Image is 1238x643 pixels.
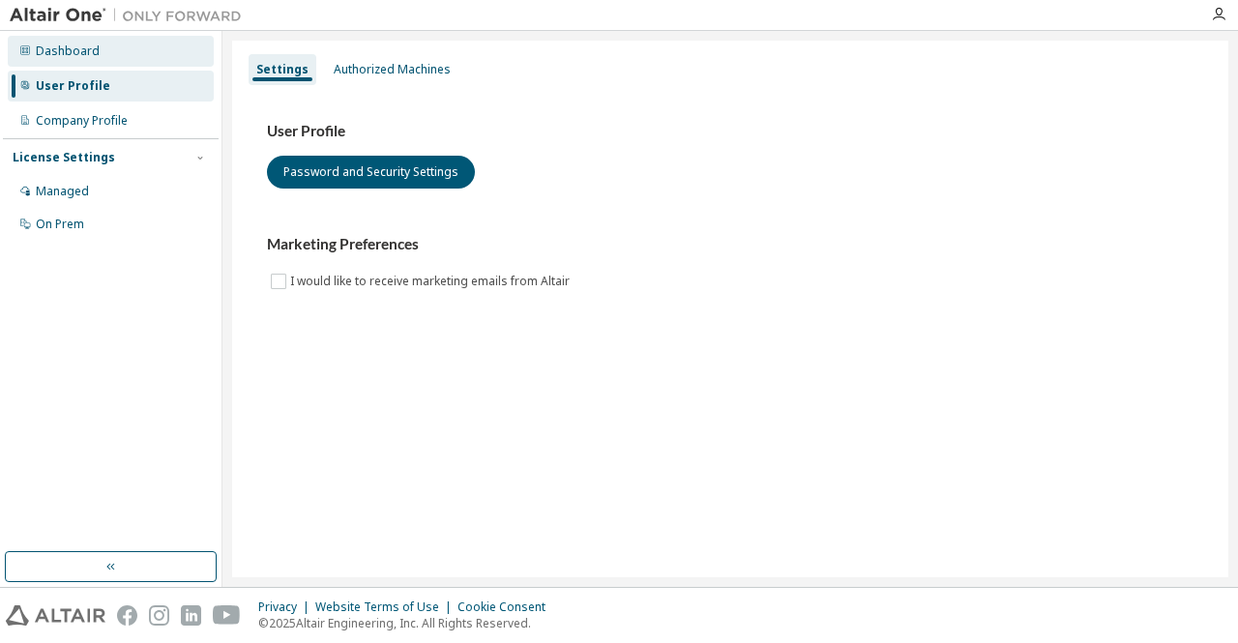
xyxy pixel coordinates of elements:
[10,6,251,25] img: Altair One
[6,605,105,626] img: altair_logo.svg
[267,156,475,189] button: Password and Security Settings
[290,270,574,293] label: I would like to receive marketing emails from Altair
[117,605,137,626] img: facebook.svg
[36,217,84,232] div: On Prem
[13,150,115,165] div: License Settings
[36,44,100,59] div: Dashboard
[267,235,1194,254] h3: Marketing Preferences
[213,605,241,626] img: youtube.svg
[267,122,1194,141] h3: User Profile
[457,599,557,615] div: Cookie Consent
[181,605,201,626] img: linkedin.svg
[315,599,457,615] div: Website Terms of Use
[149,605,169,626] img: instagram.svg
[36,184,89,199] div: Managed
[258,599,315,615] div: Privacy
[256,62,309,77] div: Settings
[36,78,110,94] div: User Profile
[258,615,557,631] p: © 2025 Altair Engineering, Inc. All Rights Reserved.
[334,62,451,77] div: Authorized Machines
[36,113,128,129] div: Company Profile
